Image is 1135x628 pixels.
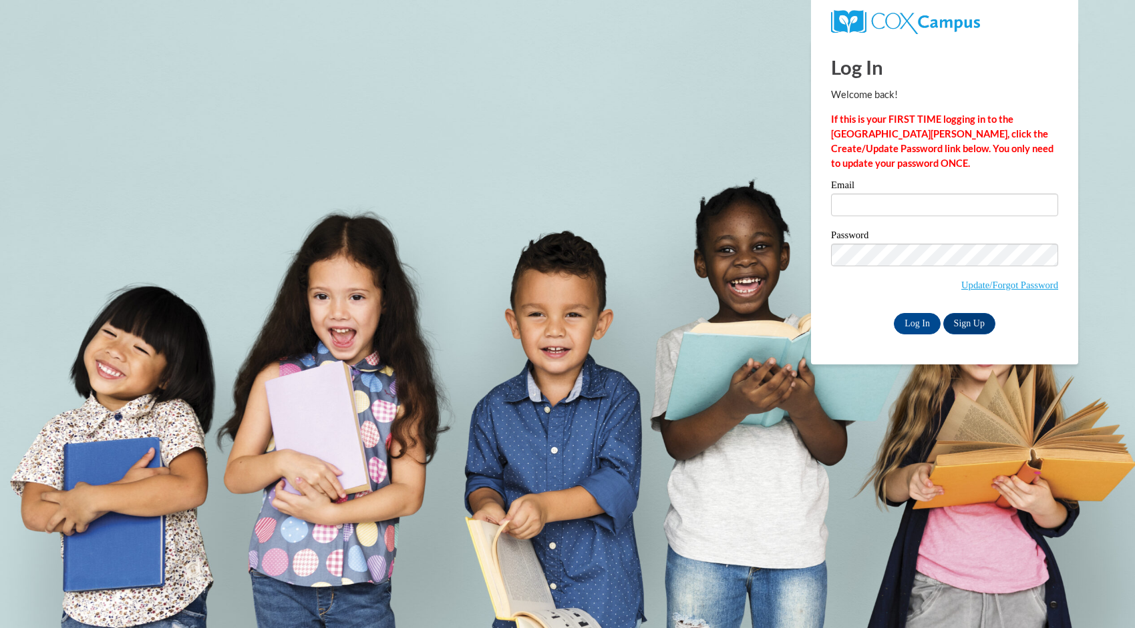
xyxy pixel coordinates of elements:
[831,53,1058,81] h1: Log In
[831,87,1058,102] p: Welcome back!
[831,10,980,34] img: COX Campus
[831,230,1058,244] label: Password
[831,15,980,27] a: COX Campus
[831,180,1058,194] label: Email
[894,313,941,334] input: Log In
[831,113,1053,169] strong: If this is your FIRST TIME logging in to the [GEOGRAPHIC_DATA][PERSON_NAME], click the Create/Upd...
[943,313,995,334] a: Sign Up
[961,280,1058,290] a: Update/Forgot Password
